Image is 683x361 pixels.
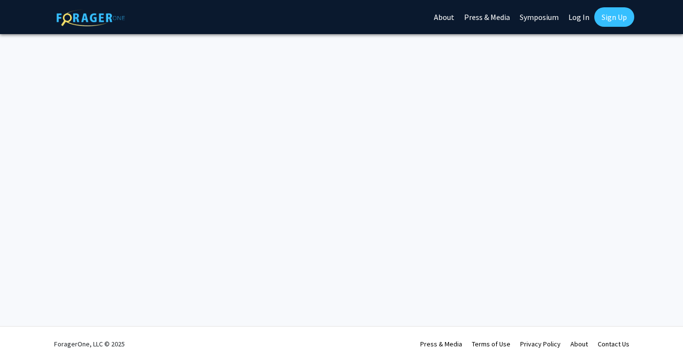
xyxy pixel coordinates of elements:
img: ForagerOne Logo [57,9,125,26]
a: About [570,340,588,348]
a: Contact Us [598,340,629,348]
a: Sign Up [594,7,634,27]
a: Press & Media [420,340,462,348]
div: ForagerOne, LLC © 2025 [54,327,125,361]
a: Terms of Use [472,340,510,348]
a: Privacy Policy [520,340,561,348]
